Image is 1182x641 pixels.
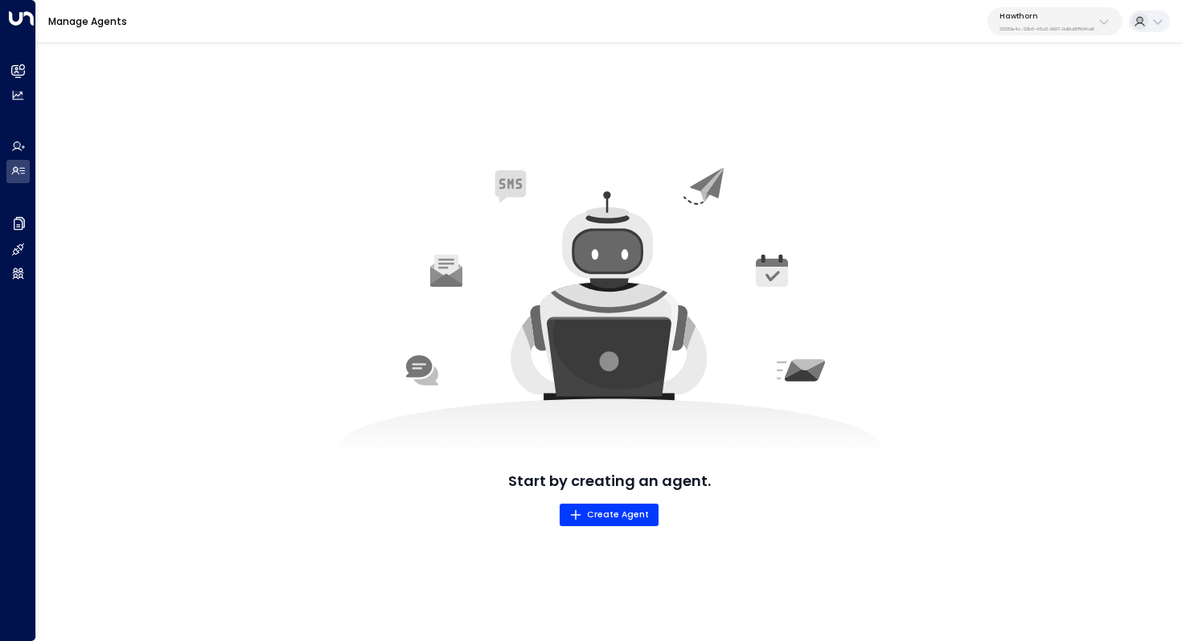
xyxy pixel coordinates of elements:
[987,7,1122,35] button: Hawthorn33332e4c-23b5-45a2-9007-0d0a9f804fa6
[560,504,659,526] button: Create Agent
[48,14,127,28] a: Manage Agents
[508,470,711,492] p: Start by creating an agent.
[569,508,649,522] span: Create Agent
[999,26,1094,32] p: 33332e4c-23b5-45a2-9007-0d0a9f804fa6
[999,11,1094,21] p: Hawthorn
